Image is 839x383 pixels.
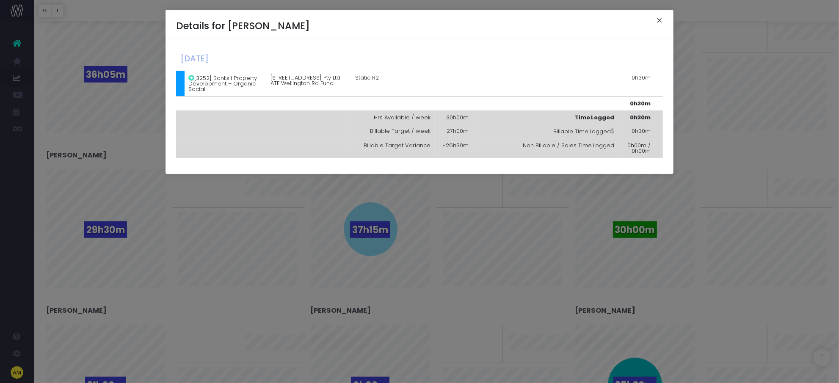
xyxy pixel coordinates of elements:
[472,139,618,158] td: Non Billable / Sales Time Logged
[435,110,473,124] td: 30h00m
[618,124,654,139] td: 0h30m
[266,71,351,96] td: [STREET_ADDRESS] Pty Ltd ATF Wellington Rd Fund
[472,124,618,139] td: Billable Time Logged
[630,99,651,107] strong: 0h30m
[435,139,473,158] td: -26h30m
[435,124,473,139] td: 27h00m
[351,124,435,139] td: Billable Target / week
[630,113,651,121] strong: 0h30m
[618,71,654,96] td: 0h30m
[651,15,668,28] button: Close
[575,113,615,121] strong: Time Logged
[185,71,267,96] td: [3252] Banksii Property Development – Organic Social
[618,139,654,158] td: 0h00m / 0h00m
[180,54,469,63] h4: [DATE]
[355,75,379,80] span: Static R2
[351,139,435,158] td: Billable Target Variance
[176,20,331,32] h3: Details for [PERSON_NAME]
[351,110,435,124] td: Hrs Available / week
